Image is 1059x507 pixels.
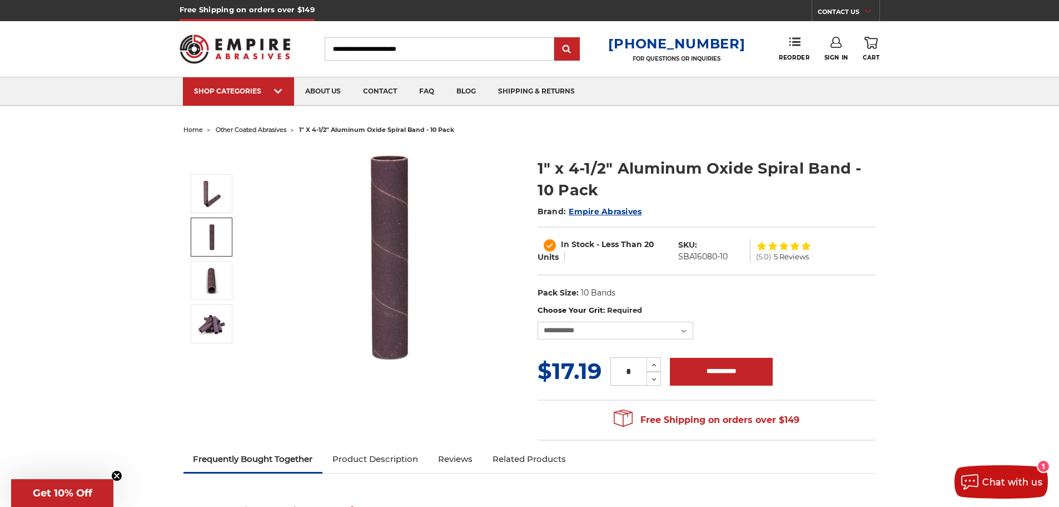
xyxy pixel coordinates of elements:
[538,252,559,262] span: Units
[607,306,642,314] small: Required
[608,36,745,52] a: [PHONE_NUMBER]
[779,37,809,61] a: Reorder
[756,253,771,260] span: (5.0)
[569,206,642,216] a: Empire Abrasives
[954,465,1048,499] button: Chat with us
[581,287,615,299] dd: 10 Bands
[279,146,501,368] img: 1" x 4-1/2" Spiral Bands Aluminum Oxide
[294,77,352,106] a: about us
[538,357,601,385] span: $17.19
[982,477,1042,488] span: Chat with us
[678,251,728,263] dd: SBA16080-10
[779,54,809,61] span: Reorder
[596,239,642,249] span: - Less Than
[538,287,579,299] dt: Pack Size:
[538,157,876,201] h1: 1" x 4-1/2" Aluminum Oxide Spiral Band - 10 Pack
[198,223,226,251] img: 1" x 4-1/2" Spiral Bands AOX
[183,447,323,471] a: Frequently Bought Together
[180,27,291,71] img: Empire Abrasives
[198,310,226,338] img: 1" x 4-1/2" AOX Spiral Bands
[818,6,879,21] a: CONTACT US
[678,239,697,251] dt: SKU:
[183,126,203,134] a: home
[483,447,576,471] a: Related Products
[556,38,578,61] input: Submit
[824,54,848,61] span: Sign In
[352,77,408,106] a: contact
[198,180,226,208] img: 1" x 4-1/2" Spiral Bands Aluminum Oxide
[322,447,428,471] a: Product Description
[644,239,654,249] span: 20
[863,37,879,61] a: Cart
[608,55,745,62] p: FOR QUESTIONS OR INQUIRIES
[11,479,113,507] div: Get 10% OffClose teaser
[194,87,283,95] div: SHOP CATEGORIES
[863,54,879,61] span: Cart
[445,77,487,106] a: blog
[408,77,445,106] a: faq
[538,206,566,216] span: Brand:
[538,305,876,316] label: Choose Your Grit:
[561,239,594,249] span: In Stock
[111,470,122,481] button: Close teaser
[428,447,483,471] a: Reviews
[487,77,586,106] a: shipping & returns
[1038,461,1049,472] div: 1
[299,126,454,134] span: 1" x 4-1/2" aluminum oxide spiral band - 10 pack
[198,267,226,294] img: 1" x 4-1/2" Aluminum Oxide Spiral Bands
[33,487,92,499] span: Get 10% Off
[614,409,799,431] span: Free Shipping on orders over $149
[216,126,286,134] a: other coated abrasives
[774,253,809,260] span: 5 Reviews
